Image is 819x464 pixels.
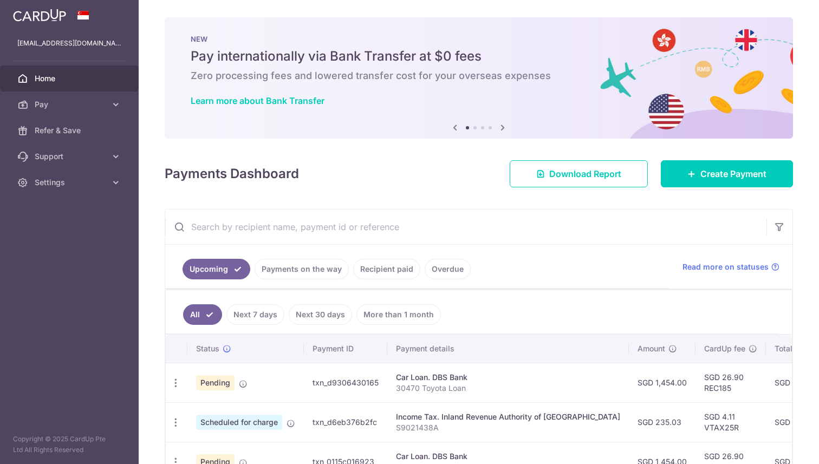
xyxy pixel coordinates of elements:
a: All [183,304,222,325]
span: Home [35,73,106,84]
td: SGD 1,454.00 [629,363,695,402]
td: txn_d9306430165 [304,363,387,402]
input: Search by recipient name, payment id or reference [165,210,766,244]
span: Refer & Save [35,125,106,136]
span: CardUp fee [704,343,745,354]
span: Total amt. [775,343,810,354]
a: Download Report [510,160,648,187]
a: Payments on the way [255,259,349,279]
a: Next 7 days [226,304,284,325]
div: Car Loan. DBS Bank [396,451,620,462]
p: 30470 Toyota Loan [396,383,620,394]
a: Recipient paid [353,259,420,279]
img: CardUp [13,9,66,22]
h4: Payments Dashboard [165,164,299,184]
a: Create Payment [661,160,793,187]
img: Bank transfer banner [165,17,793,139]
td: txn_d6eb376b2fc [304,402,387,442]
a: Upcoming [183,259,250,279]
span: Download Report [549,167,621,180]
span: Amount [638,343,665,354]
td: SGD 235.03 [629,402,695,442]
span: Read more on statuses [682,262,769,272]
th: Payment details [387,335,629,363]
p: [EMAIL_ADDRESS][DOMAIN_NAME] [17,38,121,49]
a: More than 1 month [356,304,441,325]
h6: Zero processing fees and lowered transfer cost for your overseas expenses [191,69,767,82]
p: S9021438A [396,422,620,433]
span: Support [35,151,106,162]
span: Create Payment [700,167,766,180]
span: Scheduled for charge [196,415,282,430]
a: Read more on statuses [682,262,779,272]
div: Income Tax. Inland Revenue Authority of [GEOGRAPHIC_DATA] [396,411,620,422]
td: SGD 4.11 VTAX25R [695,402,766,442]
span: Status [196,343,219,354]
div: Car Loan. DBS Bank [396,372,620,383]
span: Pending [196,375,235,390]
td: SGD 26.90 REC185 [695,363,766,402]
h5: Pay internationally via Bank Transfer at $0 fees [191,48,767,65]
a: Overdue [425,259,471,279]
a: Next 30 days [289,304,352,325]
th: Payment ID [304,335,387,363]
span: Pay [35,99,106,110]
span: Settings [35,177,106,188]
a: Learn more about Bank Transfer [191,95,324,106]
p: NEW [191,35,767,43]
